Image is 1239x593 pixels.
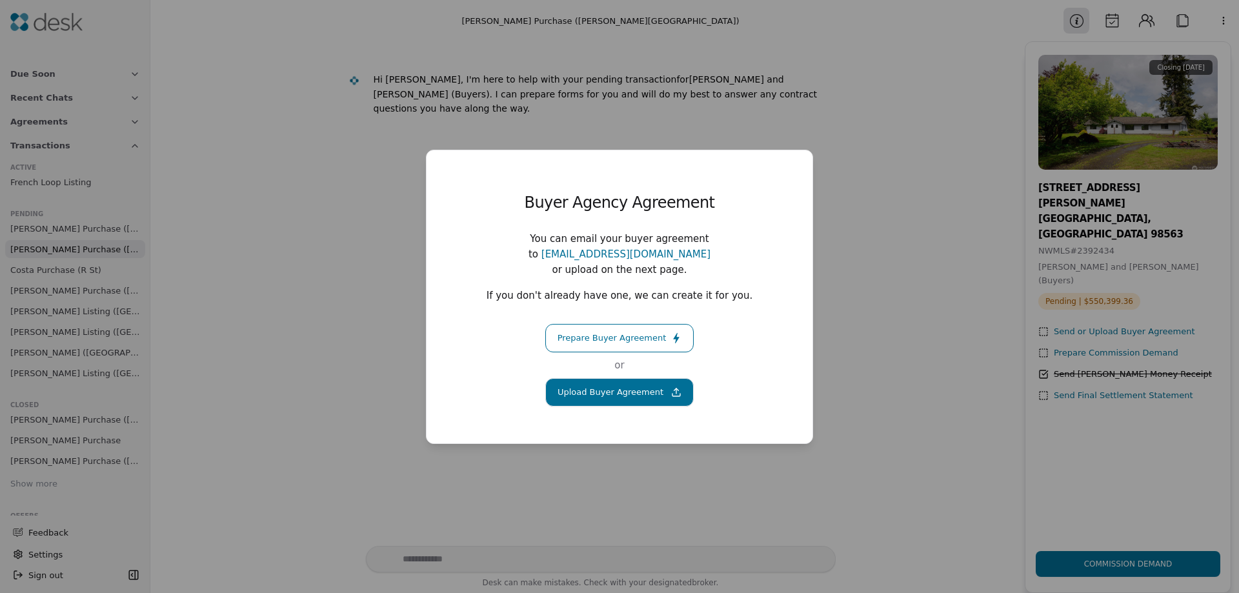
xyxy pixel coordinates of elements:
[545,324,694,352] button: Prepare Buyer Agreement
[529,233,709,260] span: You can email your buyer agreement to
[614,357,624,373] span: or
[447,187,792,218] h2: Buyer Agency Agreement
[541,248,710,260] span: [EMAIL_ADDRESS][DOMAIN_NAME]
[478,262,761,277] span: or upload on the next page.
[487,290,753,301] span: If you don't already have one, we can create it for you.
[545,378,694,407] button: Upload Buyer Agreement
